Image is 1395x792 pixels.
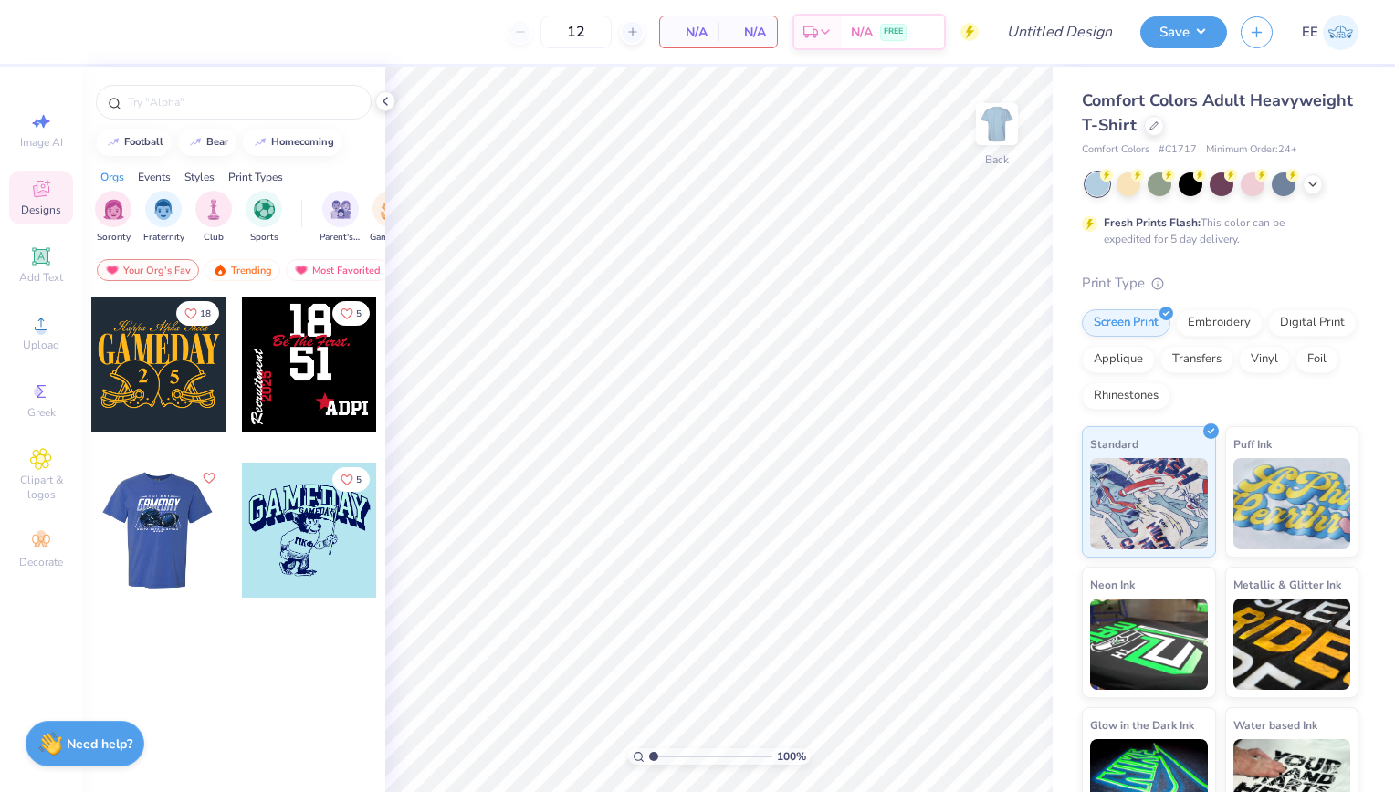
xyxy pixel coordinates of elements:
span: 5 [356,475,362,485]
img: Back [979,106,1015,142]
button: Like [332,301,370,326]
div: Print Types [228,169,283,185]
img: most_fav.gif [294,264,309,276]
span: N/A [729,23,766,42]
span: Decorate [19,555,63,569]
span: Sorority [97,231,131,245]
div: Trending [205,259,280,281]
span: 100 % [777,748,806,765]
button: filter button [95,191,131,245]
div: filter for Sports [246,191,282,245]
span: # C1717 [1159,142,1197,158]
strong: Fresh Prints Flash: [1104,215,1201,230]
span: Add Text [19,270,63,285]
span: Comfort Colors [1082,142,1149,158]
span: Upload [23,338,59,352]
span: FREE [884,26,903,38]
div: Rhinestones [1082,382,1170,410]
span: N/A [851,23,873,42]
img: Game Day Image [381,199,402,220]
div: filter for Parent's Weekend [320,191,362,245]
span: Metallic & Glitter Ink [1233,575,1341,594]
a: EE [1302,15,1358,50]
span: Greek [27,405,56,420]
span: Standard [1090,434,1138,453]
button: Like [176,301,219,326]
img: trend_line.gif [253,137,267,148]
div: Your Org's Fav [97,259,199,281]
div: filter for Club [195,191,232,245]
img: trending.gif [213,264,227,276]
div: Embroidery [1176,309,1263,337]
div: filter for Fraternity [143,191,184,245]
button: bear [178,129,236,156]
span: Parent's Weekend [320,231,362,245]
strong: Need help? [67,735,132,753]
span: Fraternity [143,231,184,245]
button: Like [332,467,370,492]
input: Untitled Design [992,14,1127,50]
button: Like [198,467,220,489]
span: 18 [200,309,211,318]
span: Designs [21,203,61,217]
span: EE [1302,22,1318,43]
span: Clipart & logos [9,473,73,502]
div: bear [206,137,228,147]
div: Applique [1082,346,1155,373]
img: Club Image [204,199,224,220]
div: Most Favorited [286,259,389,281]
div: filter for Sorority [95,191,131,245]
div: homecoming [271,137,334,147]
span: Minimum Order: 24 + [1206,142,1297,158]
div: Orgs [100,169,124,185]
span: 5 [356,309,362,318]
img: Fraternity Image [153,199,173,220]
div: Styles [184,169,215,185]
div: Screen Print [1082,309,1170,337]
button: homecoming [243,129,342,156]
div: football [124,137,163,147]
span: Puff Ink [1233,434,1272,453]
button: filter button [370,191,412,245]
span: Image AI [20,135,63,150]
div: Print Type [1082,273,1358,294]
span: Water based Ink [1233,715,1317,735]
div: Foil [1295,346,1338,373]
div: Events [138,169,171,185]
button: filter button [195,191,232,245]
button: filter button [320,191,362,245]
img: Puff Ink [1233,458,1351,549]
button: football [96,129,172,156]
input: Try "Alpha" [126,93,360,111]
button: filter button [143,191,184,245]
button: filter button [246,191,282,245]
img: Sports Image [254,199,275,220]
img: Neon Ink [1090,599,1208,690]
span: Glow in the Dark Ink [1090,715,1194,735]
div: This color can be expedited for 5 day delivery. [1104,214,1328,247]
div: filter for Game Day [370,191,412,245]
img: Standard [1090,458,1208,549]
img: Metallic & Glitter Ink [1233,599,1351,690]
span: Sports [250,231,278,245]
span: Club [204,231,224,245]
button: Save [1140,16,1227,48]
img: most_fav.gif [105,264,120,276]
img: Parent's Weekend Image [330,199,351,220]
img: Sorority Image [103,199,124,220]
div: Back [985,151,1009,168]
span: Game Day [370,231,412,245]
div: Vinyl [1239,346,1290,373]
input: – – [540,16,612,48]
span: Comfort Colors Adult Heavyweight T-Shirt [1082,89,1353,136]
div: Digital Print [1268,309,1357,337]
span: Neon Ink [1090,575,1135,594]
img: trend_line.gif [106,137,121,148]
span: N/A [671,23,708,42]
img: trend_line.gif [188,137,203,148]
img: Ella Eskridge [1323,15,1358,50]
div: Transfers [1160,346,1233,373]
